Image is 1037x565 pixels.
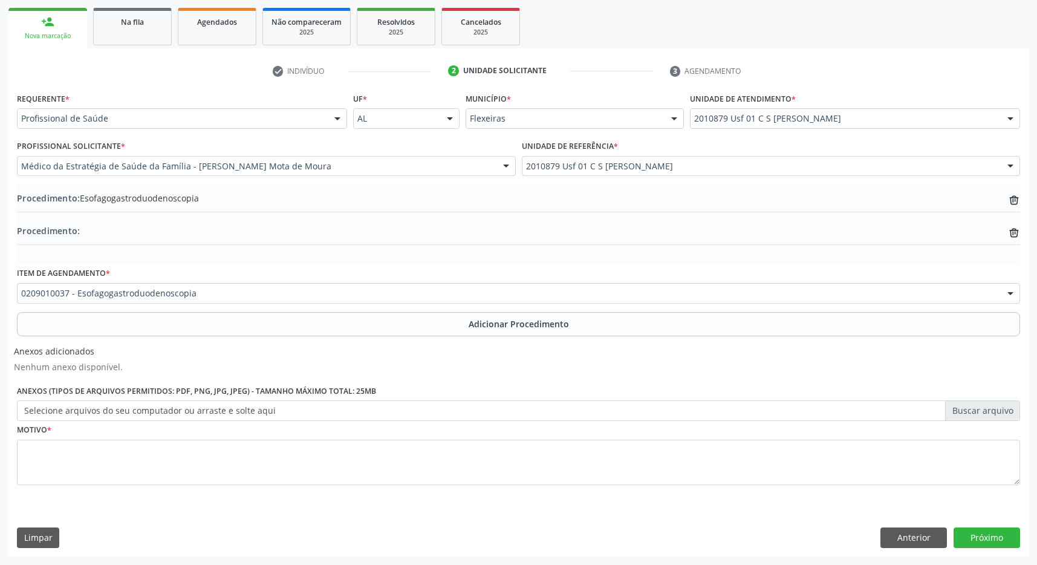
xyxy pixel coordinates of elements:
[353,90,367,108] label: UF
[466,90,511,108] label: Município
[17,264,110,283] label: Item de agendamento
[954,527,1020,548] button: Próximo
[17,192,199,204] span: Esofagogastroduodenoscopia
[17,192,80,204] span: Procedimento:
[271,28,342,37] div: 2025
[17,225,80,237] span: Procedimento:
[463,65,547,76] div: Unidade solicitante
[880,527,947,548] button: Anterior
[17,527,59,548] button: Limpar
[271,17,342,27] span: Não compareceram
[17,421,51,440] label: Motivo
[21,113,322,125] span: Profissional de Saúde
[450,28,511,37] div: 2025
[17,382,376,400] label: Anexos (Tipos de arquivos permitidos: PDF, PNG, JPG, JPEG) - Tamanho máximo total: 25MB
[690,90,796,108] label: Unidade de atendimento
[21,287,995,299] span: 0209010037 - Esofagogastroduodenoscopia
[14,347,123,357] h6: Anexos adicionados
[448,65,459,76] div: 2
[17,137,125,156] label: Profissional Solicitante
[461,17,501,27] span: Cancelados
[469,318,569,330] span: Adicionar Procedimento
[17,90,70,108] label: Requerente
[694,113,995,125] span: 2010879 Usf 01 C S [PERSON_NAME]
[357,113,434,125] span: AL
[197,17,237,27] span: Agendados
[14,361,123,373] p: Nenhum anexo disponível.
[17,31,79,41] div: Nova marcação
[377,17,415,27] span: Resolvidos
[522,137,618,156] label: Unidade de referência
[17,312,1020,336] button: Adicionar Procedimento
[121,17,144,27] span: Na fila
[21,160,491,172] span: Médico da Estratégia de Saúde da Família - [PERSON_NAME] Mota de Moura
[526,160,996,172] span: 2010879 Usf 01 C S [PERSON_NAME]
[41,15,54,28] div: person_add
[366,28,426,37] div: 2025
[470,113,659,125] span: Flexeiras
